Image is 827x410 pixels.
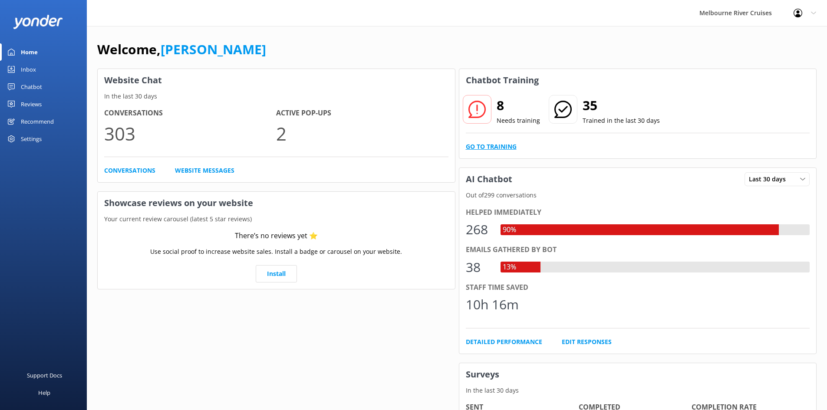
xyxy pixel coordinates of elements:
[749,174,791,184] span: Last 30 days
[583,95,660,116] h2: 35
[583,116,660,125] p: Trained in the last 30 days
[459,386,817,395] p: In the last 30 days
[98,192,455,214] h3: Showcase reviews on your website
[466,294,519,315] div: 10h 16m
[466,142,517,151] a: Go to Training
[175,166,234,175] a: Website Messages
[466,207,810,218] div: Helped immediately
[104,108,276,119] h4: Conversations
[98,92,455,101] p: In the last 30 days
[38,384,50,401] div: Help
[256,265,297,282] a: Install
[276,119,448,148] p: 2
[459,168,519,190] h3: AI Chatbot
[21,95,42,113] div: Reviews
[459,69,545,92] h3: Chatbot Training
[21,130,42,148] div: Settings
[501,224,518,236] div: 90%
[161,40,266,58] a: [PERSON_NAME]
[459,363,817,386] h3: Surveys
[104,119,276,148] p: 303
[235,230,318,242] div: There’s no reviews yet ⭐
[104,166,155,175] a: Conversations
[27,367,62,384] div: Support Docs
[13,15,63,29] img: yonder-white-logo.png
[21,78,42,95] div: Chatbot
[466,257,492,278] div: 38
[466,282,810,293] div: Staff time saved
[459,190,817,200] p: Out of 299 conversations
[497,116,540,125] p: Needs training
[466,337,542,347] a: Detailed Performance
[150,247,402,256] p: Use social proof to increase website sales. Install a badge or carousel on your website.
[21,61,36,78] div: Inbox
[21,113,54,130] div: Recommend
[98,214,455,224] p: Your current review carousel (latest 5 star reviews)
[562,337,612,347] a: Edit Responses
[497,95,540,116] h2: 8
[276,108,448,119] h4: Active Pop-ups
[466,244,810,256] div: Emails gathered by bot
[97,39,266,60] h1: Welcome,
[466,219,492,240] div: 268
[501,262,518,273] div: 13%
[21,43,38,61] div: Home
[98,69,455,92] h3: Website Chat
